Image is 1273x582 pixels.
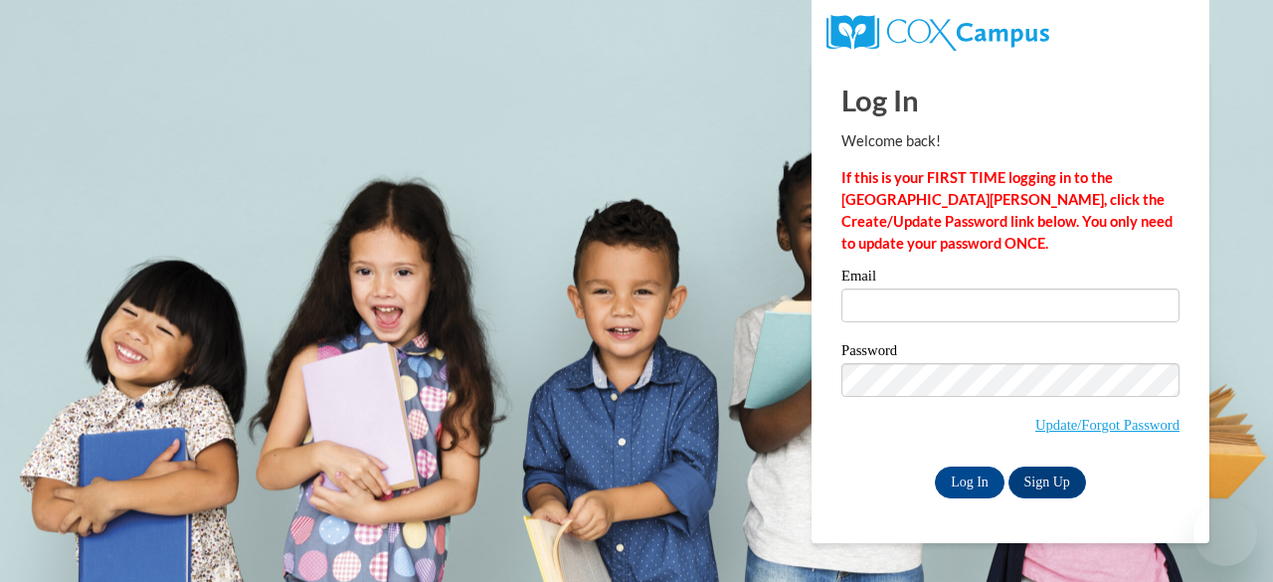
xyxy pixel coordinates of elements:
[841,343,1180,363] label: Password
[841,80,1180,120] h1: Log In
[935,467,1004,498] input: Log In
[841,169,1173,252] strong: If this is your FIRST TIME logging in to the [GEOGRAPHIC_DATA][PERSON_NAME], click the Create/Upd...
[1193,502,1257,566] iframe: Button to launch messaging window
[1008,467,1086,498] a: Sign Up
[841,269,1180,289] label: Email
[1035,417,1180,433] a: Update/Forgot Password
[826,15,1049,51] img: COX Campus
[841,130,1180,152] p: Welcome back!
